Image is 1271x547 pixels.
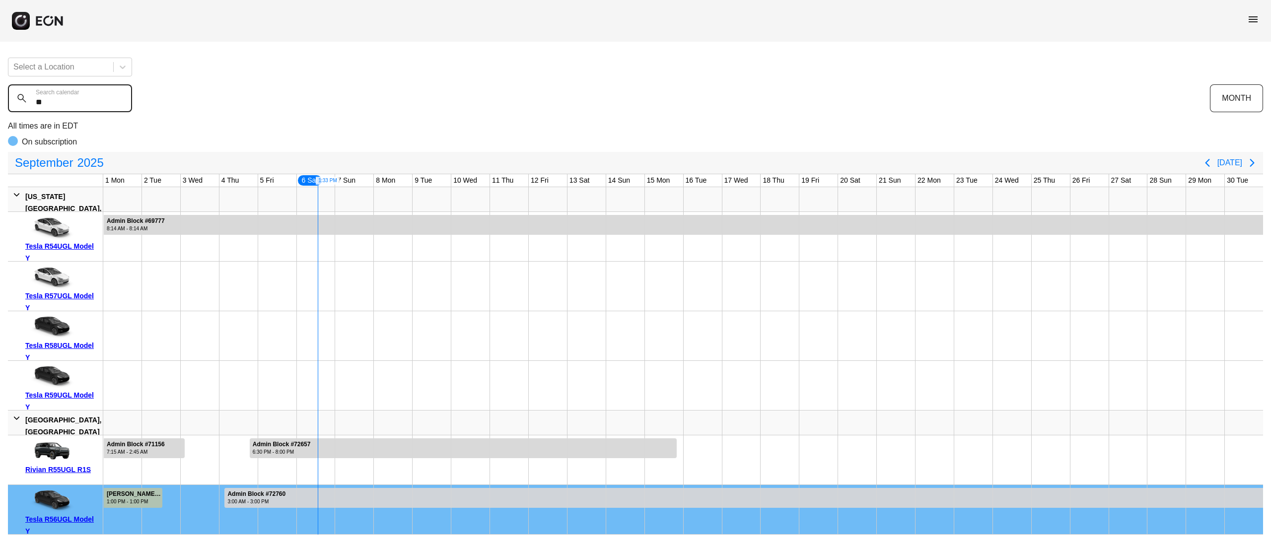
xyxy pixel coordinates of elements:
[219,174,241,187] div: 4 Thu
[227,498,285,505] div: 3:00 AM - 3:00 PM
[761,174,786,187] div: 18 Thu
[606,174,632,187] div: 14 Sun
[103,212,1264,235] div: Rented for 142 days by Admin Block Current status is rental
[25,290,99,314] div: Tesla R57UGL Model Y
[1147,174,1173,187] div: 28 Sun
[253,441,311,448] div: Admin Block #72657
[1247,13,1259,25] span: menu
[25,364,75,389] img: car
[107,448,165,456] div: 7:15 AM - 2:45 AM
[451,174,479,187] div: 10 Wed
[25,340,99,363] div: Tesla R58UGL Model Y
[1198,153,1217,173] button: Previous page
[799,174,821,187] div: 19 Fri
[25,414,101,438] div: [GEOGRAPHIC_DATA], [GEOGRAPHIC_DATA]
[258,174,276,187] div: 5 Fri
[25,315,75,340] img: car
[25,265,75,290] img: car
[107,217,165,225] div: Admin Block #69777
[374,174,397,187] div: 8 Mon
[107,498,161,505] div: 1:00 PM - 1:00 PM
[645,174,672,187] div: 15 Mon
[567,174,591,187] div: 13 Sat
[22,136,77,148] p: On subscription
[9,153,110,173] button: September2025
[142,174,163,187] div: 2 Tue
[1242,153,1262,173] button: Next page
[107,441,165,448] div: Admin Block #71156
[722,174,750,187] div: 17 Wed
[1225,174,1250,187] div: 30 Tue
[249,435,677,458] div: Rented for 12 days by Admin Block Current status is rental
[25,439,75,464] img: car
[529,174,551,187] div: 12 Fri
[103,435,185,458] div: Rented for 10 days by Admin Block Current status is rental
[1109,174,1133,187] div: 27 Sat
[954,174,980,187] div: 23 Tue
[25,240,99,264] div: Tesla R54UGL Model Y
[103,485,163,508] div: Rented for 30 days by meli marin Current status is completed
[25,513,99,537] div: Tesla R56UGL Model Y
[335,174,357,187] div: 7 Sun
[25,488,75,513] img: car
[1186,174,1213,187] div: 29 Mon
[838,174,862,187] div: 20 Sat
[684,174,709,187] div: 16 Tue
[1210,84,1263,112] button: MONTH
[107,490,161,498] div: [PERSON_NAME] #68578
[25,215,75,240] img: car
[413,174,434,187] div: 9 Tue
[25,464,99,476] div: Rivian R55UGL R1S
[916,174,943,187] div: 22 Mon
[877,174,903,187] div: 21 Sun
[1070,174,1092,187] div: 26 Fri
[1032,174,1057,187] div: 25 Thu
[253,448,311,456] div: 6:30 PM - 8:00 PM
[8,120,1263,132] p: All times are in EDT
[1217,154,1242,172] button: [DATE]
[224,485,1264,508] div: Rented for 29 days by Admin Block Current status is rental
[25,191,101,226] div: [US_STATE][GEOGRAPHIC_DATA], [GEOGRAPHIC_DATA]
[75,153,105,173] span: 2025
[181,174,205,187] div: 3 Wed
[25,389,99,413] div: Tesla R59UGL Model Y
[13,153,75,173] span: September
[103,174,127,187] div: 1 Mon
[993,174,1021,187] div: 24 Wed
[490,174,515,187] div: 11 Thu
[297,174,323,187] div: 6 Sat
[36,88,79,96] label: Search calendar
[107,225,165,232] div: 8:14 AM - 8:14 AM
[227,490,285,498] div: Admin Block #72760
